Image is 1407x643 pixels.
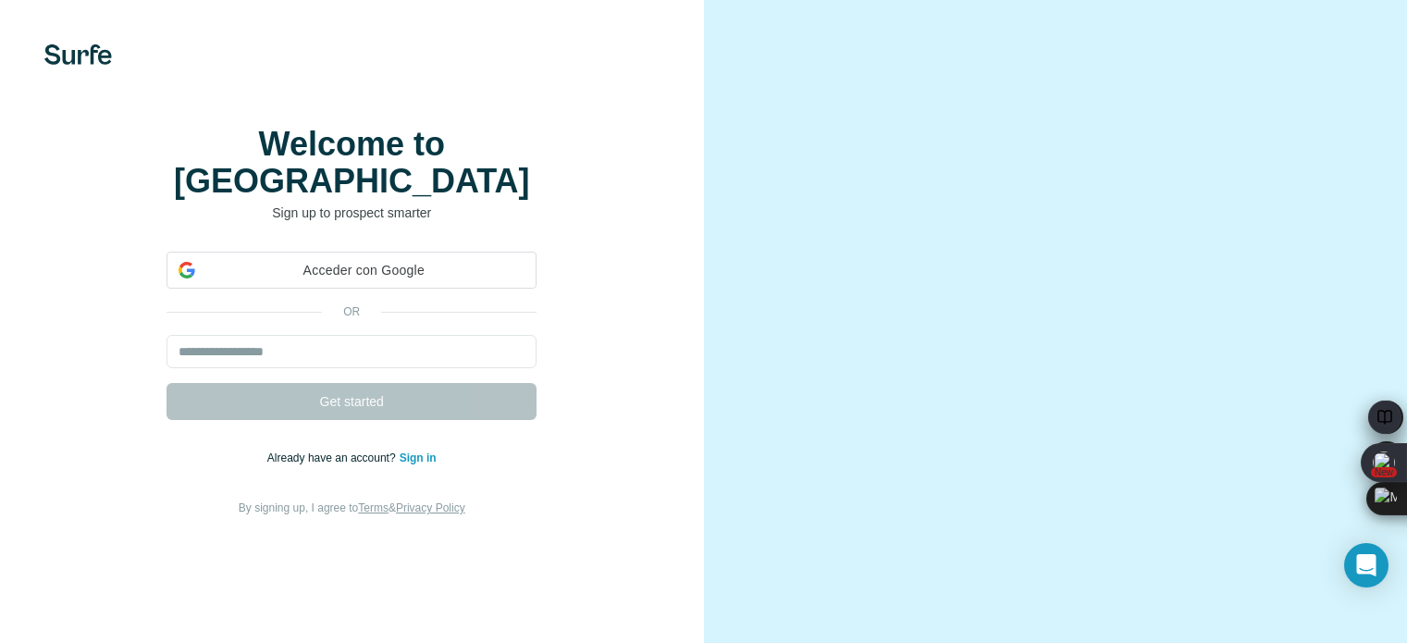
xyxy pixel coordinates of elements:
div: Open Intercom Messenger [1344,543,1388,587]
a: Privacy Policy [396,501,465,514]
img: Surfe's logo [44,44,112,65]
a: Terms [358,501,389,514]
h1: Welcome to [GEOGRAPHIC_DATA] [167,126,537,200]
span: Acceder con Google [203,261,525,280]
span: Already have an account? [267,451,400,464]
p: Sign up to prospect smarter [167,204,537,222]
div: Acceder con Google [167,252,537,289]
span: By signing up, I agree to & [239,501,465,514]
a: Sign in [400,451,437,464]
p: or [322,303,381,320]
